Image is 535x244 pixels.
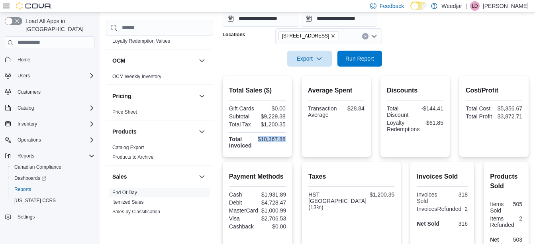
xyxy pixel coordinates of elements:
[112,128,196,136] button: Products
[287,51,332,67] button: Export
[18,57,30,63] span: Home
[14,103,95,113] span: Catalog
[259,105,286,112] div: $0.00
[112,73,161,80] span: OCM Weekly Inventory
[106,72,213,85] div: OCM
[16,2,52,10] img: Cova
[11,185,34,194] a: Reports
[11,173,49,183] a: Dashboards
[112,57,196,65] button: OCM
[229,121,256,128] div: Total Tax
[11,162,95,172] span: Canadian Compliance
[410,2,427,10] input: Dark Mode
[112,154,153,160] a: Products to Archive
[331,33,335,38] button: Remove 809 Yonge St from selection in this group
[112,190,137,195] a: End Of Day
[337,51,382,67] button: Run Report
[387,86,443,95] h2: Discounts
[259,191,286,198] div: $1,931.89
[112,199,144,205] a: Itemized Sales
[259,223,286,230] div: $0.00
[14,197,56,204] span: [US_STATE] CCRS
[465,1,467,11] p: |
[5,51,95,244] nav: Complex example
[223,11,299,27] input: Press the down key to open a popover containing a calendar.
[112,145,144,150] a: Catalog Export
[308,191,366,211] div: HST [GEOGRAPHIC_DATA] (13%)
[483,1,529,11] p: [PERSON_NAME]
[508,236,522,243] div: 503
[106,27,213,49] div: Loyalty
[14,135,44,145] button: Operations
[14,87,95,97] span: Customers
[14,87,44,97] a: Customers
[466,86,522,95] h2: Cost/Profit
[229,136,252,149] strong: Total Invoiced
[11,162,65,172] a: Canadian Compliance
[441,1,462,11] p: Weedjar
[387,105,413,118] div: Total Discount
[292,51,327,67] span: Export
[8,161,98,173] button: Canadian Compliance
[14,71,95,81] span: Users
[417,172,468,181] h2: Invoices Sold
[18,153,34,159] span: Reports
[112,38,170,44] a: Loyalty Redemption Values
[14,186,31,193] span: Reports
[22,17,95,33] span: Load All Apps in [GEOGRAPHIC_DATA]
[11,196,95,205] span: Washington CCRS
[444,220,468,227] div: 316
[14,55,33,65] a: Home
[496,113,522,120] div: $3,872.71
[106,107,213,120] div: Pricing
[112,209,160,214] a: Sales by Classification
[197,91,207,101] button: Pricing
[308,172,394,181] h2: Taxes
[8,184,98,195] button: Reports
[106,143,213,165] div: Products
[2,54,98,65] button: Home
[18,121,37,127] span: Inventory
[417,105,443,112] div: -$144.41
[14,71,33,81] button: Users
[301,11,377,27] input: Press the down key to open a popover containing a calendar.
[18,89,41,95] span: Customers
[14,103,37,113] button: Catalog
[278,31,339,40] span: 809 Yonge St
[464,206,468,212] div: 2
[229,105,256,112] div: Gift Cards
[8,195,98,206] button: [US_STATE] CCRS
[18,73,30,79] span: Users
[229,86,286,95] h2: Total Sales ($)
[417,206,461,212] div: InvoicesRefunded
[11,173,95,183] span: Dashboards
[112,74,161,79] a: OCM Weekly Inventory
[259,113,286,120] div: $9,229.38
[112,218,141,224] a: Sales by Day
[112,92,196,100] button: Pricing
[470,1,480,11] div: Lauren Daniels
[112,189,137,196] span: End Of Day
[423,120,443,126] div: -$61.85
[466,113,492,120] div: Total Profit
[112,173,196,181] button: Sales
[444,191,468,198] div: 318
[112,144,144,151] span: Catalog Export
[14,55,95,65] span: Home
[197,127,207,136] button: Products
[14,212,38,222] a: Settings
[490,172,522,191] h2: Products Sold
[340,105,364,112] div: $28.84
[18,137,41,143] span: Operations
[259,199,286,206] div: $4,728.47
[258,136,286,142] div: $10,367.88
[496,105,522,112] div: $5,356.67
[490,201,504,214] div: Items Sold
[229,113,256,120] div: Subtotal
[112,109,137,115] a: Price Sheet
